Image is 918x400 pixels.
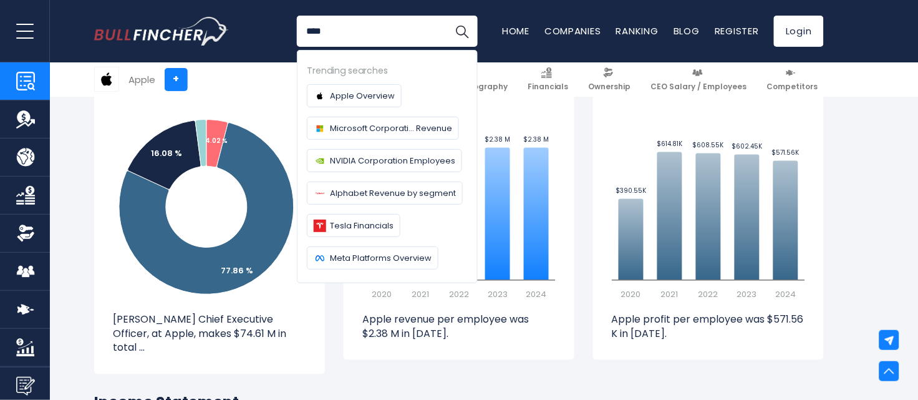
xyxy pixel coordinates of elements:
[307,149,462,172] a: NVIDIA Corporation Employees
[314,90,326,102] img: Company logo
[16,224,35,243] img: Ownership
[128,72,155,87] div: Apple
[330,154,455,167] span: NVIDIA Corporation Employees
[314,220,326,232] img: Company logo
[776,289,796,301] text: 2024
[522,62,574,97] a: Financials
[657,140,683,149] text: $614.81K
[151,148,182,160] tspan: 16.08 %
[715,24,759,37] a: Register
[314,122,326,135] img: Company logo
[113,313,306,355] p: [PERSON_NAME] Chief Executive Officer, at Apple, makes $74.61 M in total ...
[307,64,468,78] div: Trending searches
[526,289,547,301] text: 2024
[307,214,400,237] a: Tesla Financials
[307,117,459,140] a: Microsoft Corporati... Revenue
[307,84,402,107] a: Apple Overview
[330,187,456,200] span: Alphabet Revenue by segment
[221,265,253,277] tspan: 77.86 %
[774,16,824,47] a: Login
[737,289,757,301] text: 2023
[693,141,725,150] text: $608.55K
[447,16,478,47] button: Search
[524,135,549,145] text: $2.38 M
[205,137,228,146] tspan: 4.02 %
[94,17,229,46] img: Bullfincher logo
[544,24,601,37] a: Companies
[698,289,718,301] text: 2022
[95,67,118,91] img: AAPL logo
[502,24,529,37] a: Home
[314,155,326,167] img: Company logo
[732,142,763,152] text: $602.45K
[645,62,753,97] a: CEO Salary / Employees
[165,68,188,91] a: +
[449,289,469,301] text: 2022
[485,135,511,145] text: $2.38 M
[307,182,463,205] a: Alphabet Revenue by segment
[761,62,824,97] a: Competitors
[488,289,508,301] text: 2023
[767,82,818,92] span: Competitors
[583,62,637,97] a: Ownership
[314,187,326,200] img: Company logo
[330,89,395,102] span: Apple Overview
[661,289,679,301] text: 2021
[612,313,805,341] p: Apple profit per employee was $571.56 K in [DATE].
[772,149,800,158] text: $571.56K
[528,82,569,92] span: Financials
[330,122,452,135] span: Microsoft Corporati... Revenue
[330,251,432,265] span: Meta Platforms Overview
[372,289,392,301] text: 2020
[330,219,394,232] span: Tesla Financials
[651,82,747,92] span: CEO Salary / Employees
[314,252,326,265] img: Company logo
[589,82,631,92] span: Ownership
[621,289,641,301] text: 2020
[674,24,700,37] a: Blog
[412,289,429,301] text: 2021
[94,17,228,46] a: Go to homepage
[362,313,556,341] p: Apple revenue per employee was $2.38 M in [DATE].
[307,246,438,270] a: Meta Platforms Overview
[616,187,647,196] text: $390.55K
[616,24,659,37] a: Ranking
